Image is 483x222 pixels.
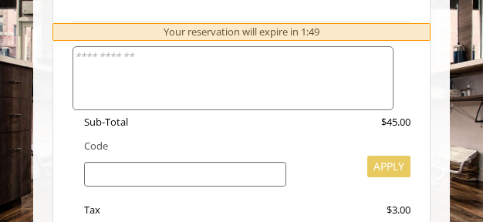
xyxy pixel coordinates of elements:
[7,95,77,108] label: Address Line 2
[298,114,410,130] div: $45.00
[73,114,298,130] div: Sub-Total
[52,23,431,41] div: Your reservation will expire in 1:49
[73,202,298,218] div: Tax
[7,204,31,217] label: State
[367,156,410,177] button: APPLY
[7,40,77,53] label: Address Line 1
[298,202,410,218] div: $3.00
[7,12,79,25] b: Billing Address
[7,150,27,163] label: City
[73,138,410,154] div: Code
